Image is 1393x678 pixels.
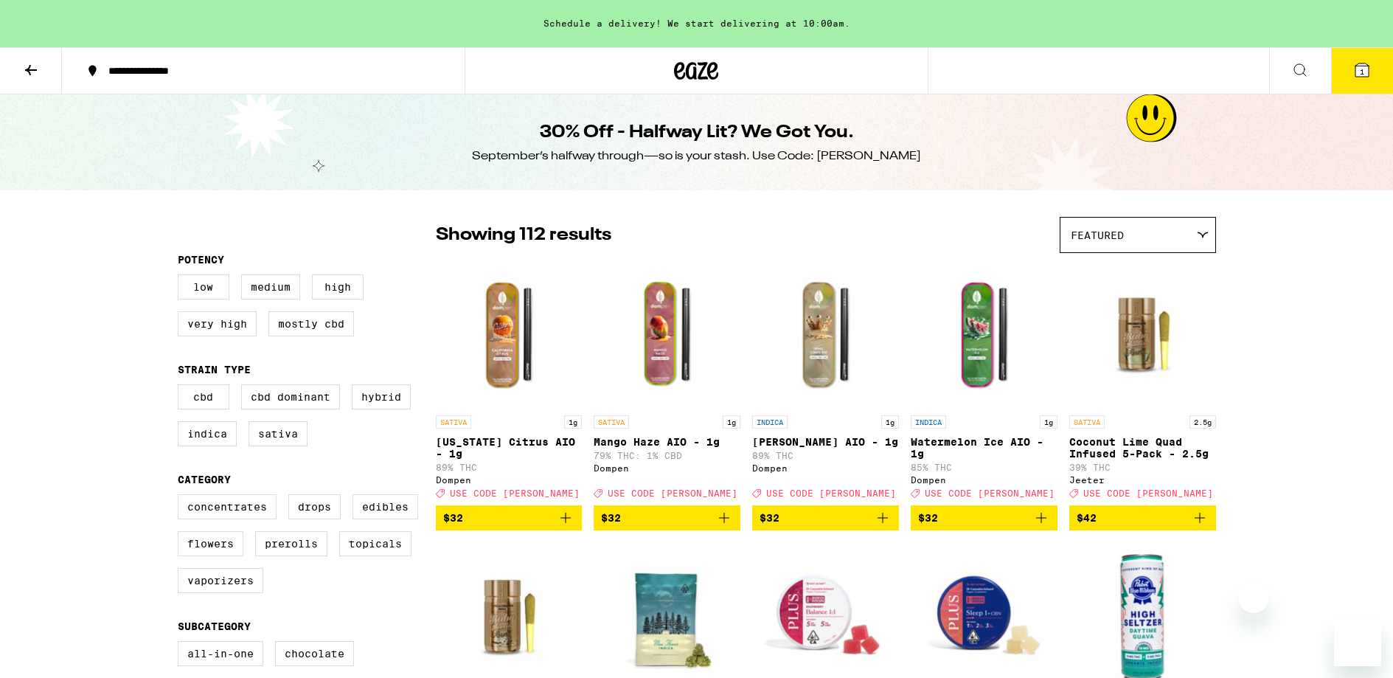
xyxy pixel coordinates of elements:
p: 89% THC [752,451,899,460]
p: SATIVA [1069,415,1105,429]
label: CBD Dominant [241,384,340,409]
iframe: Button to launch messaging window [1334,619,1381,666]
button: Add to bag [1069,505,1216,530]
p: 1g [1040,415,1057,429]
p: Watermelon Ice AIO - 1g [911,436,1057,460]
span: $32 [601,512,621,524]
img: Jeeter - Coconut Lime Quad Infused 5-Pack - 2.5g [1069,260,1216,408]
legend: Subcategory [178,620,251,632]
p: SATIVA [594,415,629,429]
a: Open page for California Citrus AIO - 1g from Dompen [436,260,583,505]
span: USE CODE [PERSON_NAME] [1083,488,1213,498]
p: Mango Haze AIO - 1g [594,436,740,448]
label: All-In-One [178,641,263,666]
button: Add to bag [752,505,899,530]
button: 1 [1331,48,1393,94]
button: Add to bag [436,505,583,530]
img: Dompen - Watermelon Ice AIO - 1g [911,260,1057,408]
p: SATIVA [436,415,471,429]
p: [PERSON_NAME] AIO - 1g [752,436,899,448]
p: INDICA [911,415,946,429]
img: Dompen - King Louis XIII AIO - 1g [752,260,899,408]
span: $42 [1077,512,1097,524]
div: Dompen [594,463,740,473]
div: Dompen [911,475,1057,485]
a: Open page for King Louis XIII AIO - 1g from Dompen [752,260,899,505]
label: Medium [241,274,300,300]
label: Indica [178,421,237,446]
label: High [312,274,364,300]
a: Open page for Coconut Lime Quad Infused 5-Pack - 2.5g from Jeeter [1069,260,1216,505]
label: Vaporizers [178,568,263,593]
div: Dompen [436,475,583,485]
legend: Potency [178,254,224,266]
label: Prerolls [255,531,327,556]
span: Featured [1071,229,1124,241]
span: $32 [443,512,463,524]
label: Drops [288,494,341,519]
div: Dompen [752,463,899,473]
legend: Strain Type [178,364,251,376]
label: Sativa [249,421,308,446]
p: 89% THC [436,463,583,472]
a: Open page for Mango Haze AIO - 1g from Dompen [594,260,740,505]
span: USE CODE [PERSON_NAME] [608,488,737,498]
legend: Category [178,474,231,485]
p: 1g [723,415,740,429]
p: 2.5g [1189,415,1216,429]
span: $32 [918,512,938,524]
p: Showing 112 results [436,223,611,248]
span: $32 [760,512,779,524]
p: 1g [564,415,582,429]
label: Mostly CBD [268,311,354,336]
label: Topicals [339,531,411,556]
label: Low [178,274,229,300]
p: 39% THC [1069,463,1216,472]
p: Coconut Lime Quad Infused 5-Pack - 2.5g [1069,436,1216,460]
label: Edibles [352,494,418,519]
span: USE CODE [PERSON_NAME] [766,488,896,498]
iframe: Close message [1239,584,1268,613]
p: 1g [881,415,899,429]
p: INDICA [752,415,788,429]
label: Flowers [178,531,243,556]
h1: 30% Off - Halfway Lit? We Got You. [540,120,854,145]
a: Open page for Watermelon Ice AIO - 1g from Dompen [911,260,1057,505]
p: [US_STATE] Citrus AIO - 1g [436,436,583,460]
span: 1 [1360,67,1364,76]
span: USE CODE [PERSON_NAME] [450,488,580,498]
img: Dompen - California Citrus AIO - 1g [436,260,583,408]
p: 85% THC [911,463,1057,472]
label: Hybrid [352,384,411,409]
p: 79% THC: 1% CBD [594,451,740,460]
div: Jeeter [1069,475,1216,485]
button: Add to bag [911,505,1057,530]
img: Dompen - Mango Haze AIO - 1g [594,260,740,408]
div: September’s halfway through—so is your stash. Use Code: [PERSON_NAME] [472,148,921,165]
label: Chocolate [275,641,354,666]
label: CBD [178,384,229,409]
button: Add to bag [594,505,740,530]
label: Very High [178,311,257,336]
label: Concentrates [178,494,277,519]
span: USE CODE [PERSON_NAME] [925,488,1055,498]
